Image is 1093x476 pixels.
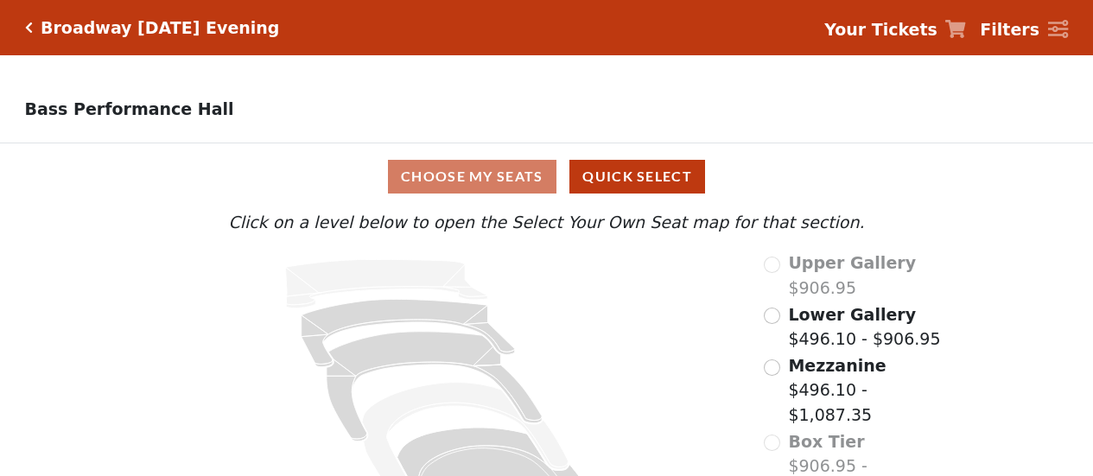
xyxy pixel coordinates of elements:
span: Upper Gallery [788,253,916,272]
a: Click here to go back to filters [25,22,33,34]
button: Quick Select [569,160,705,194]
span: Lower Gallery [788,305,916,324]
span: Box Tier [788,432,864,451]
label: $906.95 [788,251,916,300]
strong: Filters [980,20,1039,39]
strong: Your Tickets [824,20,937,39]
label: $496.10 - $1,087.35 [788,353,944,428]
span: Mezzanine [788,356,886,375]
p: Click on a level below to open the Select Your Own Seat map for that section. [149,210,944,235]
a: Your Tickets [824,17,966,42]
h5: Broadway [DATE] Evening [41,18,279,38]
label: $496.10 - $906.95 [788,302,940,352]
a: Filters [980,17,1068,42]
path: Lower Gallery - Seats Available: 59 [302,300,515,367]
path: Upper Gallery - Seats Available: 0 [286,260,488,308]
